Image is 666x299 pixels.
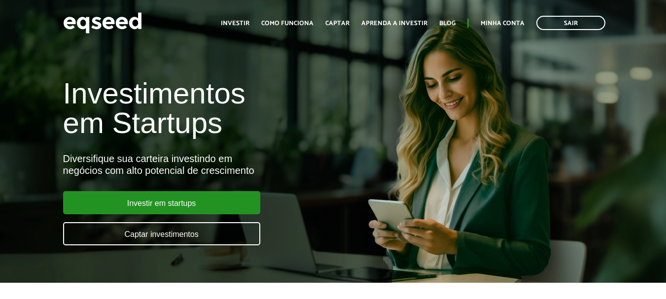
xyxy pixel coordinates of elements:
[63,10,142,36] img: EqSeed
[536,16,605,30] a: Sair
[63,153,382,176] div: Diversifique sua carteira investindo em negócios com alto potencial de crescimento
[325,20,350,27] a: Captar
[361,20,427,27] a: Aprenda a investir
[481,20,525,27] a: Minha conta
[261,20,314,27] a: Como funciona
[221,20,249,27] a: Investir
[63,79,382,138] h1: Investimentos em Startups
[63,191,260,214] a: Investir em startups
[439,20,456,27] a: Blog
[63,222,260,245] a: Captar investimentos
